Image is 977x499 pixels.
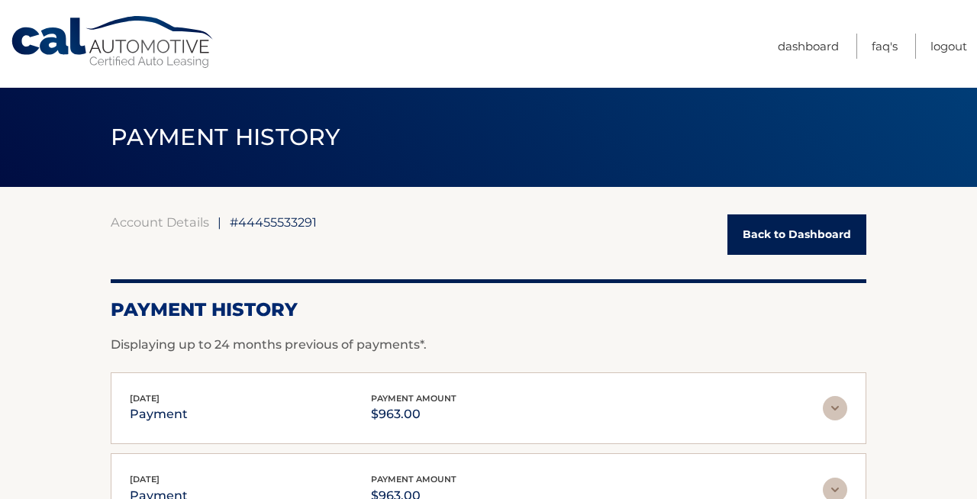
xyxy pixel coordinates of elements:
[130,404,188,425] p: payment
[230,214,317,230] span: #44455533291
[727,214,866,255] a: Back to Dashboard
[371,393,456,404] span: payment amount
[872,34,898,59] a: FAQ's
[930,34,967,59] a: Logout
[111,298,866,321] h2: Payment History
[130,393,160,404] span: [DATE]
[111,214,209,230] a: Account Details
[218,214,221,230] span: |
[371,474,456,485] span: payment amount
[130,474,160,485] span: [DATE]
[10,15,216,69] a: Cal Automotive
[778,34,839,59] a: Dashboard
[111,336,866,354] p: Displaying up to 24 months previous of payments*.
[111,123,340,151] span: PAYMENT HISTORY
[823,396,847,420] img: accordion-rest.svg
[371,404,456,425] p: $963.00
